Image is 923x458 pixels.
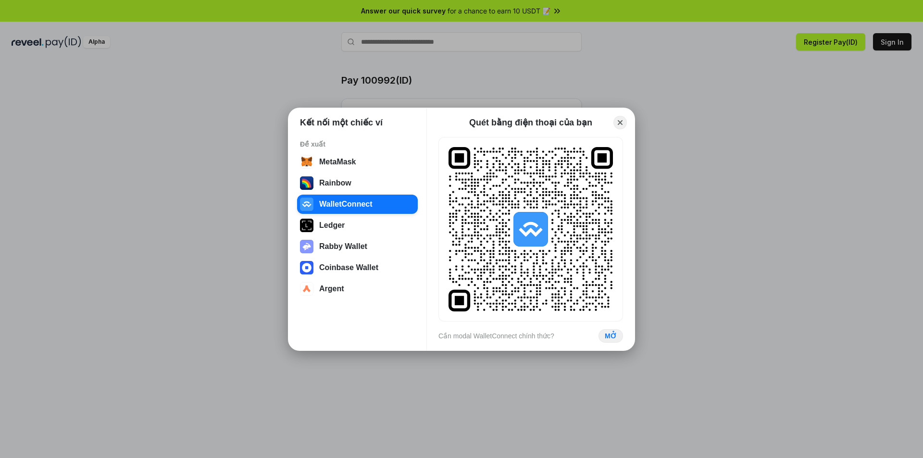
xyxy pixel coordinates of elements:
img: svg+xml,%3Csvg%20width%3D%2228%22%20height%3D%2228%22%20viewBox%3D%220%200%2028%2028%22%20fill%3D... [300,282,313,296]
div: WalletConnect [319,200,373,209]
button: Coinbase Wallet [297,258,418,277]
button: MỞ [599,329,623,343]
div: Argent [319,285,344,293]
button: Rabby Wallet [297,237,418,256]
img: svg+xml,%3Csvg%20width%3D%2228%22%20height%3D%2228%22%20viewBox%3D%220%200%2028%2028%22%20fill%3D... [300,261,313,274]
div: Cần modal WalletConnect chính thức? [438,332,554,340]
img: svg+xml,%3Csvg%20width%3D%2228%22%20height%3D%2228%22%20viewBox%3D%220%200%2028%2028%22%20fill%3D... [300,198,313,211]
img: svg+xml,%3Csvg%20xmlns%3D%22http%3A%2F%2Fwww.w3.org%2F2000%2Fsvg%22%20width%3D%2228%22%20height%3... [300,219,313,232]
div: Quét bằng điện thoại của bạn [469,117,592,128]
div: MỞ [605,332,617,340]
img: svg+xml,%3Csvg%20xmlns%3D%22http%3A%2F%2Fwww.w3.org%2F2000%2Fsvg%22%20fill%3D%22none%22%20viewBox... [300,240,313,253]
button: Ledger [297,216,418,235]
button: Close [613,116,627,129]
div: Rabby Wallet [319,242,367,251]
div: Đề xuất [300,140,415,149]
button: WalletConnect [297,195,418,214]
div: MetaMask [319,158,356,166]
div: Rainbow [319,179,351,187]
button: MetaMask [297,152,418,172]
button: Argent [297,279,418,298]
button: Rainbow [297,173,418,193]
img: svg+xml,%3Csvg%20width%3D%2228%22%20height%3D%2228%22%20viewBox%3D%220%200%2028%2028%22%20fill%3D... [300,155,313,169]
img: svg+xml,%3Csvg%20width%3D%2228%22%20height%3D%2228%22%20viewBox%3D%220%200%2028%2028%22%20fill%3D... [513,212,548,247]
h1: Kết nối một chiếc ví [300,117,383,128]
div: Ledger [319,221,345,230]
div: Coinbase Wallet [319,263,378,272]
img: svg+xml,%3Csvg%20width%3D%22120%22%20height%3D%22120%22%20viewBox%3D%220%200%20120%20120%22%20fil... [300,176,313,190]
